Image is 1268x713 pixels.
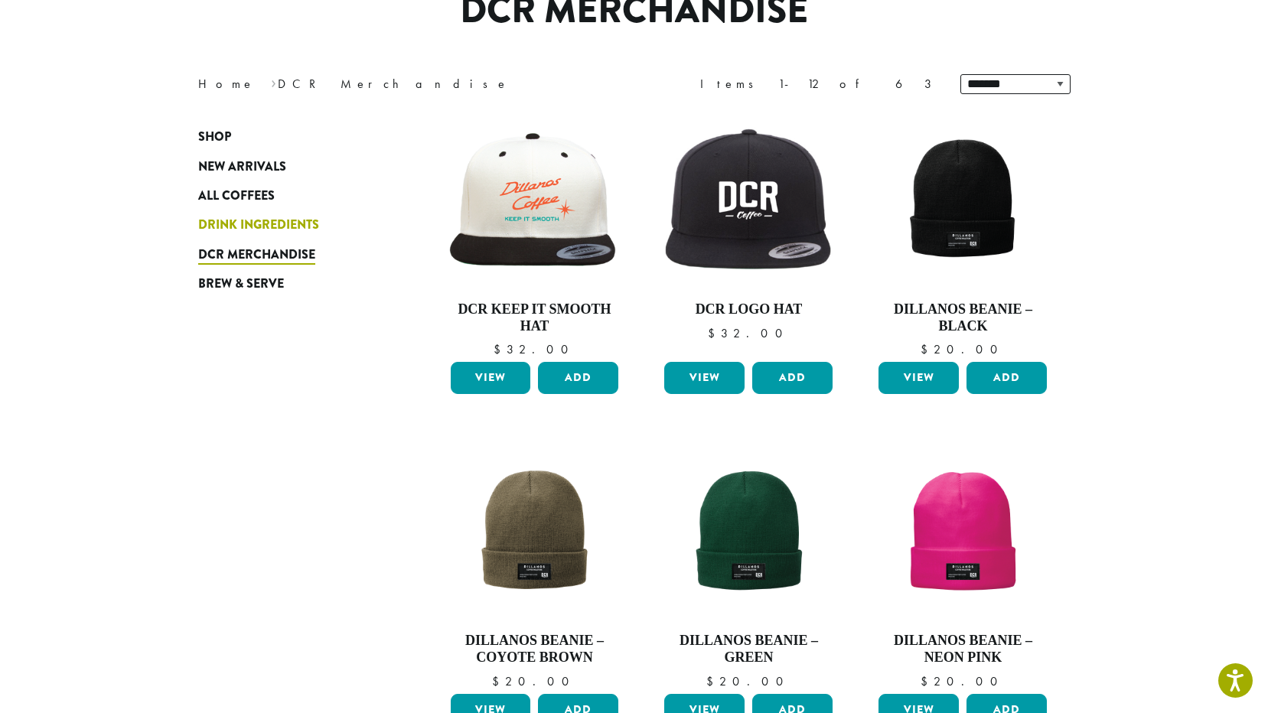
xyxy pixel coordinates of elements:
[878,362,959,394] a: View
[198,240,382,269] a: DCR Merchandise
[660,113,836,356] a: DCR Logo Hat $32.00
[875,444,1051,687] a: Dillanos Beanie – Neon Pink $20.00
[660,633,836,666] h4: Dillanos Beanie – Green
[494,341,575,357] bdi: 32.00
[447,113,623,356] a: DCR Keep It Smooth Hat $32.00
[198,158,286,177] span: New Arrivals
[271,70,276,93] span: ›
[447,301,623,334] h4: DCR Keep It Smooth Hat
[492,673,576,689] bdi: 20.00
[875,444,1051,620] img: Beanie-Hot-Pink-scaled.png
[875,301,1051,334] h4: Dillanos Beanie – Black
[921,341,1005,357] bdi: 20.00
[966,362,1047,394] button: Add
[198,128,231,147] span: Shop
[752,362,833,394] button: Add
[198,187,275,206] span: All Coffees
[451,362,531,394] a: View
[538,362,618,394] button: Add
[921,673,1005,689] bdi: 20.00
[708,325,721,341] span: $
[660,301,836,318] h4: DCR Logo Hat
[198,269,382,298] a: Brew & Serve
[706,673,790,689] bdi: 20.00
[198,216,319,235] span: Drink Ingredients
[492,673,505,689] span: $
[494,341,507,357] span: $
[706,673,719,689] span: $
[198,210,382,239] a: Drink Ingredients
[875,633,1051,666] h4: Dillanos Beanie – Neon Pink
[447,633,623,666] h4: Dillanos Beanie – Coyote Brown
[198,181,382,210] a: All Coffees
[708,325,790,341] bdi: 32.00
[198,151,382,181] a: New Arrivals
[446,444,622,620] img: Beanie-Coyote-Brown-scaled.png
[198,246,315,265] span: DCR Merchandise
[700,75,937,93] div: Items 1-12 of 63
[660,125,836,278] img: dcr-hat.png
[198,75,611,93] nav: Breadcrumb
[921,673,934,689] span: $
[660,444,836,687] a: Dillanos Beanie – Green $20.00
[921,341,934,357] span: $
[660,444,836,620] img: Beanie-Emerald-Green-scaled.png
[875,113,1051,289] img: Beanie-Black-scaled.png
[664,362,745,394] a: View
[447,444,623,687] a: Dillanos Beanie – Coyote Brown $20.00
[446,130,622,273] img: keep-it-smooth-hat.png
[198,275,284,294] span: Brew & Serve
[198,122,382,151] a: Shop
[198,76,255,92] a: Home
[875,113,1051,356] a: Dillanos Beanie – Black $20.00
